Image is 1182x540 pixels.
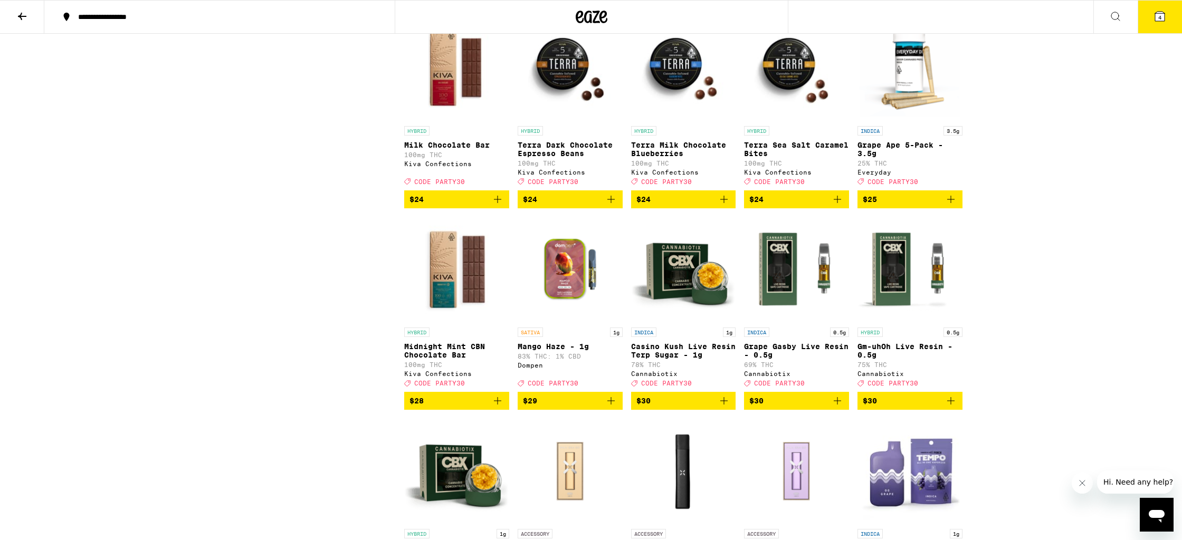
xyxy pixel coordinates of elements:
[857,361,962,368] p: 75% THC
[641,178,692,185] span: CODE PARTY30
[744,361,849,368] p: 69% THC
[518,217,623,392] a: Open page for Mango Haze - 1g from Dompen
[950,529,962,538] p: 1g
[610,327,623,337] p: 1g
[404,217,509,392] a: Open page for Midnight Mint CBN Chocolate Bar from Kiva Confections
[749,397,764,405] span: $30
[631,370,736,377] div: Cannabiotix
[943,126,962,136] p: 3.5g
[518,392,623,410] button: Add to bag
[518,217,623,322] img: Dompen - Mango Haze - 1g
[518,160,623,167] p: 100mg THC
[857,190,962,208] button: Add to bag
[523,397,537,405] span: $29
[518,529,552,538] p: ACCESSORY
[631,141,736,158] p: Terra Milk Chocolate Blueberries
[830,327,849,337] p: 0.5g
[631,15,736,190] a: Open page for Terra Milk Chocolate Blueberries from Kiva Confections
[497,529,509,538] p: 1g
[857,217,962,392] a: Open page for Gm-uhOh Live Resin - 0.5g from Cannabiotix
[1140,498,1174,532] iframe: Button to launch messaging window
[404,529,430,538] p: HYBRID
[404,392,509,410] button: Add to bag
[528,178,578,185] span: CODE PARTY30
[631,342,736,359] p: Casino Kush Live Resin Terp Sugar - 1g
[863,397,877,405] span: $30
[518,141,623,158] p: Terra Dark Chocolate Espresso Beans
[857,160,962,167] p: 25% THC
[404,151,509,158] p: 100mg THC
[863,195,877,204] span: $25
[631,418,736,524] img: PAX - PAX Era Go - Black
[631,160,736,167] p: 100mg THC
[523,195,537,204] span: $24
[744,169,849,176] div: Kiva Confections
[857,141,962,158] p: Grape Ape 5-Pack - 3.5g
[744,370,849,377] div: Cannabiotix
[518,15,623,121] img: Kiva Confections - Terra Dark Chocolate Espresso Beans
[857,529,883,538] p: INDICA
[631,15,736,121] img: Kiva Confections - Terra Milk Chocolate Blueberries
[744,327,769,337] p: INDICA
[518,169,623,176] div: Kiva Confections
[749,195,764,204] span: $24
[857,370,962,377] div: Cannabiotix
[404,217,509,322] img: Kiva Confections - Midnight Mint CBN Chocolate Bar
[518,342,623,351] p: Mango Haze - 1g
[744,190,849,208] button: Add to bag
[857,126,883,136] p: INDICA
[409,397,424,405] span: $28
[1138,1,1182,33] button: 4
[744,529,779,538] p: ACCESSORY
[744,15,849,190] a: Open page for Terra Sea Salt Caramel Bites from Kiva Confections
[857,392,962,410] button: Add to bag
[1158,14,1161,21] span: 4
[744,15,849,121] img: Kiva Confections - Terra Sea Salt Caramel Bites
[404,342,509,359] p: Midnight Mint CBN Chocolate Bar
[1097,470,1174,494] iframe: Message from company
[518,126,543,136] p: HYBRID
[631,327,656,337] p: INDICA
[518,418,623,524] img: PAX - PAX Era Go - Gold
[744,126,769,136] p: HYBRID
[744,342,849,359] p: Grape Gasby Live Resin - 0.5g
[404,160,509,167] div: Kiva Confections
[404,327,430,337] p: HYBRID
[857,15,962,121] img: Everyday - Grape Ape 5-Pack - 3.5g
[404,15,509,121] img: Kiva Confections - Milk Chocolate Bar
[744,392,849,410] button: Add to bag
[868,380,918,387] span: CODE PARTY30
[857,15,962,190] a: Open page for Grape Ape 5-Pack - 3.5g from Everyday
[857,342,962,359] p: Gm-uhOh Live Resin - 0.5g
[744,217,849,392] a: Open page for Grape Gasby Live Resin - 0.5g from Cannabiotix
[518,15,623,190] a: Open page for Terra Dark Chocolate Espresso Beans from Kiva Confections
[744,418,849,524] img: PAX - PAX Era Go - Lavender
[409,195,424,204] span: $24
[744,217,849,322] img: Cannabiotix - Grape Gasby Live Resin - 0.5g
[744,160,849,167] p: 100mg THC
[404,190,509,208] button: Add to bag
[631,190,736,208] button: Add to bag
[404,141,509,149] p: Milk Chocolate Bar
[414,178,465,185] span: CODE PARTY30
[857,327,883,337] p: HYBRID
[528,380,578,387] span: CODE PARTY30
[631,217,736,322] img: Cannabiotix - Casino Kush Live Resin Terp Sugar - 1g
[857,418,962,524] img: Tempo - OG Grape AIO - 1g
[744,141,849,158] p: Terra Sea Salt Caramel Bites
[943,327,962,337] p: 0.5g
[857,217,962,322] img: Cannabiotix - Gm-uhOh Live Resin - 0.5g
[754,380,805,387] span: CODE PARTY30
[631,169,736,176] div: Kiva Confections
[404,418,509,524] img: Cannabiotix - Milky Melon Terp Sugar - 1g
[1072,472,1093,494] iframe: Close message
[636,195,651,204] span: $24
[631,529,666,538] p: ACCESSORY
[631,126,656,136] p: HYBRID
[631,392,736,410] button: Add to bag
[641,380,692,387] span: CODE PARTY30
[404,15,509,190] a: Open page for Milk Chocolate Bar from Kiva Confections
[631,361,736,368] p: 78% THC
[518,190,623,208] button: Add to bag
